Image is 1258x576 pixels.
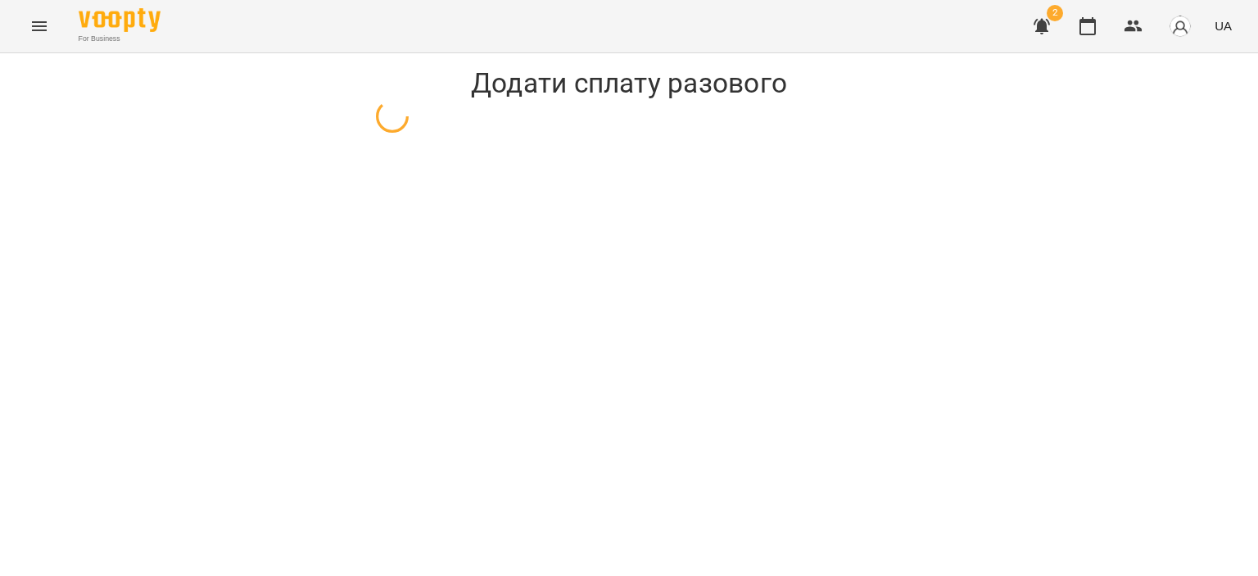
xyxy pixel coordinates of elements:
[1169,15,1192,38] img: avatar_s.png
[376,66,882,100] h1: Додати сплату разового
[1047,5,1063,21] span: 2
[1208,11,1238,41] button: UA
[79,8,161,32] img: Voopty Logo
[20,7,59,46] button: Menu
[79,34,161,44] span: For Business
[1215,17,1232,34] span: UA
